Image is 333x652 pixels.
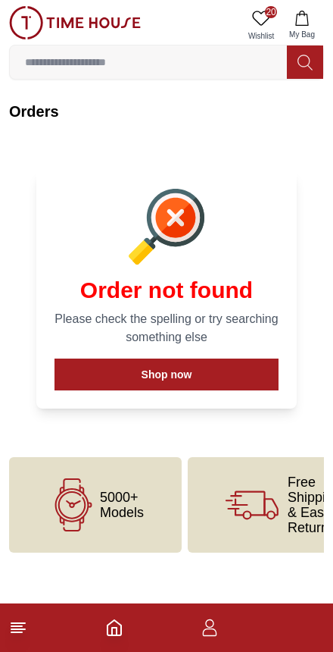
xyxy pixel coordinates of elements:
span: Wishlist [242,30,280,42]
button: Shop now [54,359,279,390]
button: My Bag [280,6,324,45]
span: 20 [265,6,277,18]
h2: Orders [9,101,324,122]
a: 20Wishlist [242,6,280,45]
span: My Bag [283,29,321,40]
p: Please check the spelling or try searching something else [54,310,279,346]
img: ... [9,6,141,39]
a: Home [105,619,123,637]
span: 5000+ Models [100,490,144,520]
h1: Order not found [54,277,279,304]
